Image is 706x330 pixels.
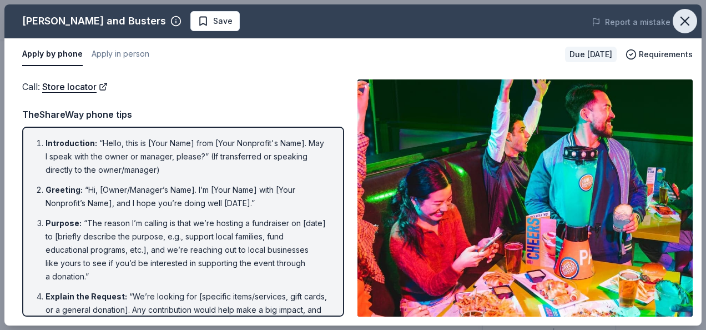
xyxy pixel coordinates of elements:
span: Introduction : [46,138,97,148]
a: Store locator [42,79,108,94]
button: Apply in person [92,43,149,66]
div: [PERSON_NAME] and Busters [22,12,166,30]
button: Report a mistake [592,16,670,29]
span: Requirements [639,48,693,61]
span: Purpose : [46,218,82,228]
li: “The reason I’m calling is that we’re hosting a fundraiser on [date] to [briefly describe the pur... [46,217,327,283]
span: Greeting : [46,185,83,194]
span: Explain the Request : [46,292,127,301]
button: Save [190,11,240,31]
div: TheShareWay phone tips [22,107,344,122]
img: Image for Dave and Busters [357,79,693,317]
li: “Hello, this is [Your Name] from [Your Nonprofit's Name]. May I speak with the owner or manager, ... [46,137,327,177]
li: “We’re looking for [specific items/services, gift cards, or a general donation]. Any contribution... [46,290,327,330]
li: “Hi, [Owner/Manager’s Name]. I’m [Your Name] with [Your Nonprofit’s Name], and I hope you’re doin... [46,183,327,210]
button: Requirements [626,48,693,61]
div: Due [DATE] [565,47,617,62]
span: Save [213,14,233,28]
div: Call : [22,79,344,94]
button: Apply by phone [22,43,83,66]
